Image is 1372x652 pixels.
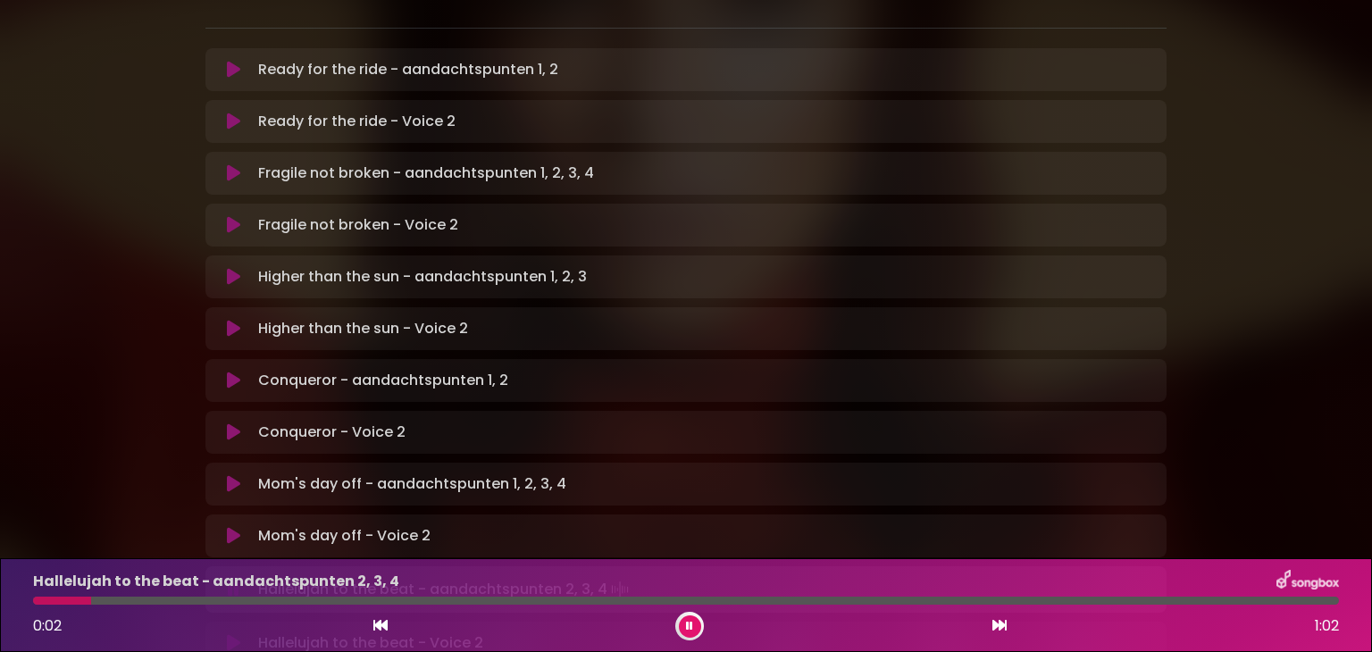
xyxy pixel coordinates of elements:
p: Ready for the ride - aandachtspunten 1, 2 [258,59,558,80]
p: Higher than the sun - Voice 2 [258,318,468,339]
p: Conqueror - Voice 2 [258,422,406,443]
p: Fragile not broken - Voice 2 [258,214,458,236]
p: Hallelujah to the beat - aandachtspunten 2, 3, 4 [33,571,399,592]
p: Fragile not broken - aandachtspunten 1, 2, 3, 4 [258,163,594,184]
span: 1:02 [1315,615,1339,637]
p: Higher than the sun - aandachtspunten 1, 2, 3 [258,266,587,288]
p: Conqueror - aandachtspunten 1, 2 [258,370,508,391]
span: 0:02 [33,615,62,636]
img: songbox-logo-white.png [1276,570,1339,593]
p: Mom's day off - aandachtspunten 1, 2, 3, 4 [258,473,566,495]
p: Mom's day off - Voice 2 [258,525,431,547]
p: Ready for the ride - Voice 2 [258,111,456,132]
